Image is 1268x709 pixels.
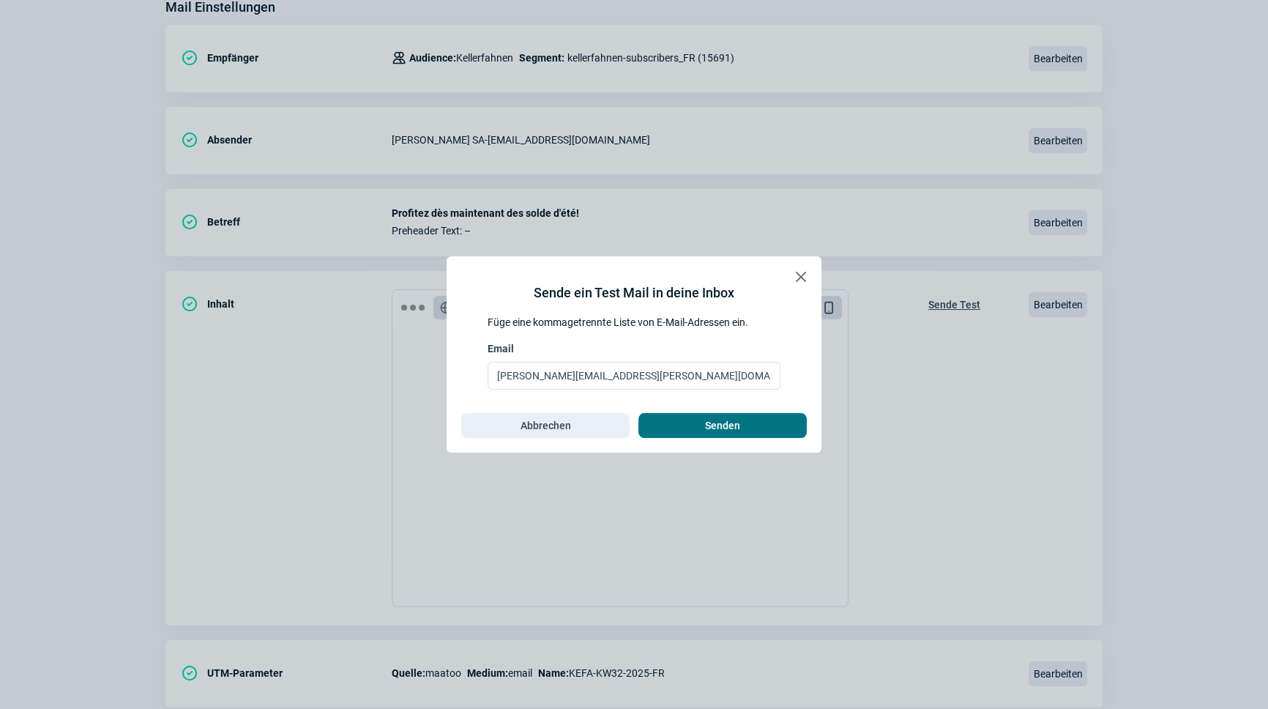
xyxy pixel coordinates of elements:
div: Sende ein Test Mail in deine Inbox [534,283,734,303]
span: Senden [705,414,740,437]
input: Email [488,362,780,390]
div: Füge eine kommagetrennte Liste von E-Mail-Adressen ein. [488,315,780,330]
span: Email [488,341,514,356]
span: Abbrechen [521,414,571,437]
button: Abbrechen [461,413,630,438]
button: Senden [638,413,807,438]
